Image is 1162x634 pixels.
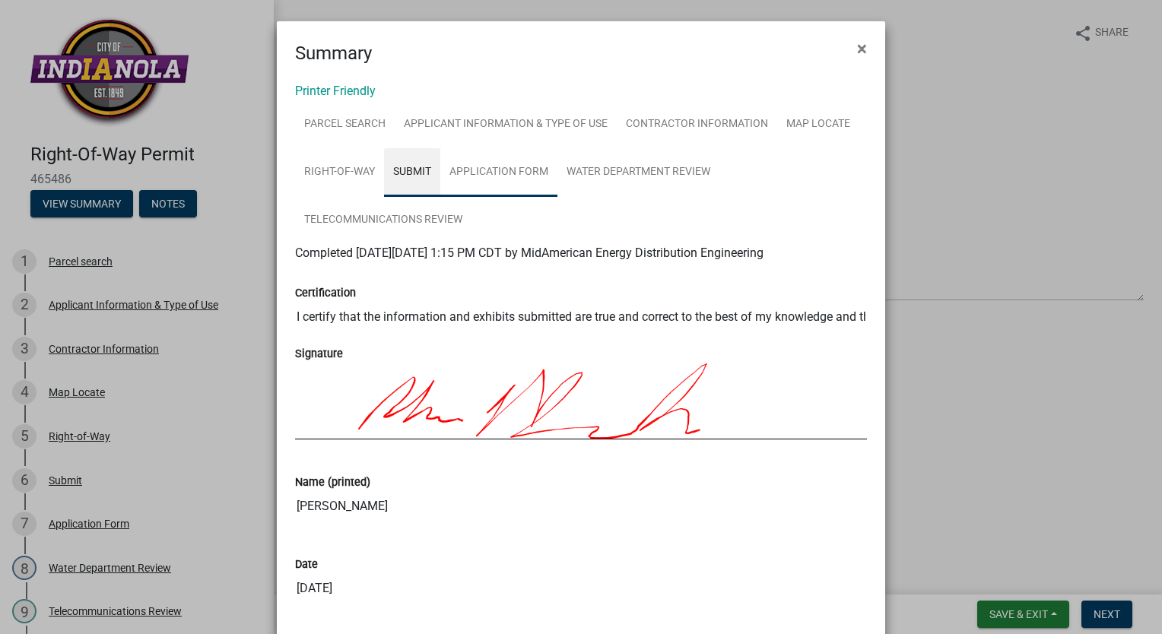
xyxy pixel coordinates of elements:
a: Parcel search [295,100,395,149]
span: × [857,38,867,59]
a: Water Department Review [557,148,719,197]
label: Signature [295,349,343,360]
a: Right-of-Way [295,148,384,197]
a: Contractor Information [617,100,777,149]
label: Certification [295,288,356,299]
a: Submit [384,148,440,197]
img: 0lUFIAAAAAZJREFUAwADwK6GASflsgAAAABJRU5ErkJggg== [295,363,1084,439]
button: Close [845,27,879,70]
label: Date [295,560,318,570]
span: Completed [DATE][DATE] 1:15 PM CDT by MidAmerican Energy Distribution Engineering [295,246,764,260]
label: Name (printed) [295,477,370,488]
a: Printer Friendly [295,84,376,98]
a: Map Locate [777,100,859,149]
a: Applicant Information & Type of Use [395,100,617,149]
a: Application Form [440,148,557,197]
h4: Summary [295,40,372,67]
a: Telecommunications Review [295,196,471,245]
